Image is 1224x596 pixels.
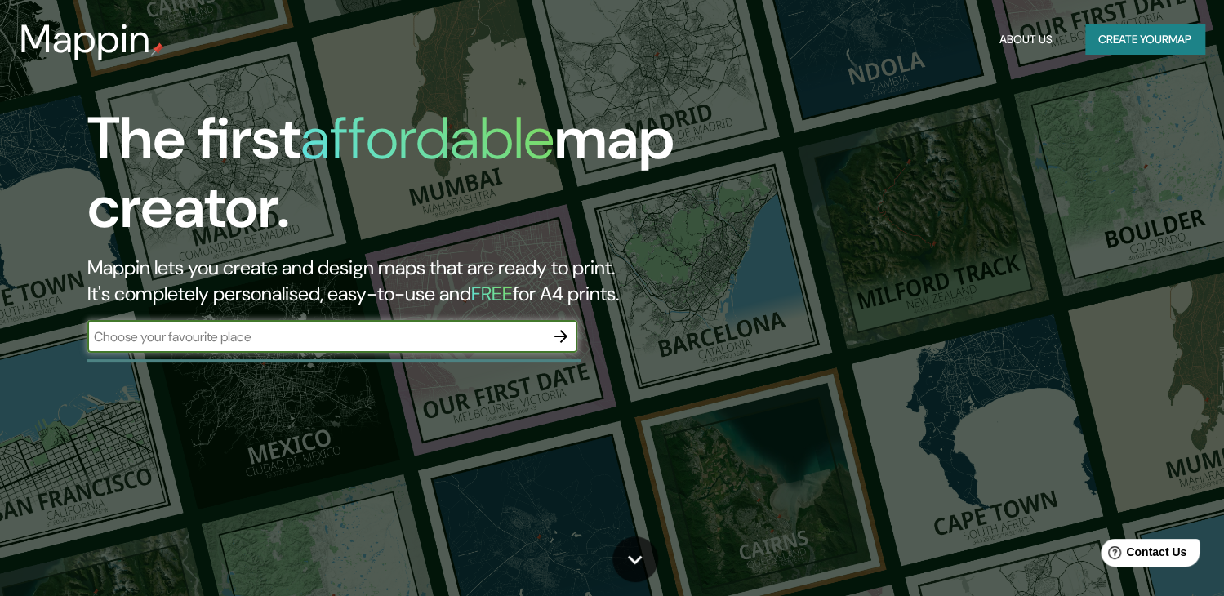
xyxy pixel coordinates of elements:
[20,16,151,62] h3: Mappin
[87,255,700,307] h2: Mappin lets you create and design maps that are ready to print. It's completely personalised, eas...
[993,24,1059,55] button: About Us
[1085,24,1204,55] button: Create yourmap
[471,281,513,306] h5: FREE
[87,105,700,255] h1: The first map creator.
[87,327,545,346] input: Choose your favourite place
[151,42,164,56] img: mappin-pin
[1079,532,1206,578] iframe: Help widget launcher
[300,100,554,176] h1: affordable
